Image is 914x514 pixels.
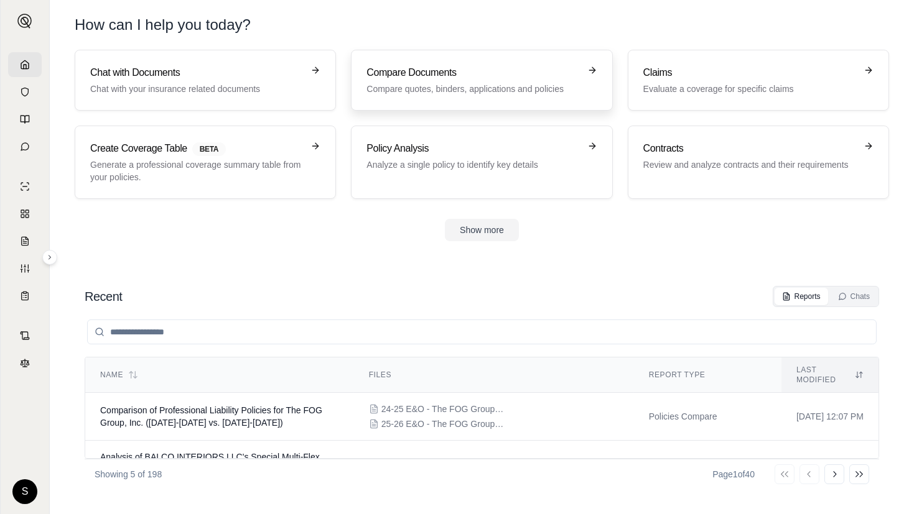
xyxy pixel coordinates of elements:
[8,201,42,226] a: Policy Comparisons
[42,250,57,265] button: Expand sidebar
[831,288,877,305] button: Chats
[8,323,42,348] a: Contract Analysis
[634,357,781,393] th: Report Type
[781,441,879,486] td: [DATE] 12:03 PM
[8,80,42,104] a: Documents Vault
[712,468,755,480] div: Page 1 of 40
[8,52,42,77] a: Home
[366,158,579,171] p: Analyze a single policy to identify key details
[90,83,303,95] p: Chat with your insurance related documents
[8,107,42,132] a: Prompt Library
[8,351,42,375] a: Legal Search Engine
[381,457,417,469] span: balco.pdf
[643,141,856,156] h3: Contracts
[643,65,856,80] h3: Claims
[354,357,634,393] th: Files
[90,158,303,183] p: Generate a professional coverage summary table from your policies.
[85,288,122,305] h2: Recent
[381,418,506,430] span: 25-26 E&O - The FOG Group.pdf
[100,452,320,474] span: Analysis of BALCO INTERIORS LLC's Special Multi-Flex Policy from The Hartford (2025-2026)
[90,141,303,156] h3: Create Coverage Table
[366,83,579,95] p: Compare quotes, binders, applications and policies
[634,441,781,486] td: Single Policy Analysis
[12,479,37,504] div: S
[366,141,579,156] h3: Policy Analysis
[8,134,42,159] a: Chat
[643,83,856,95] p: Evaluate a coverage for specific claims
[796,365,864,385] div: Last modified
[8,229,42,254] a: Claim Coverage
[95,468,162,480] p: Showing 5 of 198
[75,15,889,35] h1: How can I help you today?
[8,256,42,281] a: Custom Report
[628,50,889,111] a: ClaimsEvaluate a coverage for specific claims
[775,288,828,305] button: Reports
[366,65,579,80] h3: Compare Documents
[17,14,32,29] img: Expand sidebar
[8,174,42,199] a: Single Policy
[8,283,42,308] a: Coverage Table
[90,65,303,80] h3: Chat with Documents
[192,142,226,156] span: BETA
[75,50,336,111] a: Chat with DocumentsChat with your insurance related documents
[351,50,612,111] a: Compare DocumentsCompare quotes, binders, applications and policies
[75,126,336,199] a: Create Coverage TableBETAGenerate a professional coverage summary table from your policies.
[445,219,519,241] button: Show more
[381,403,506,415] span: 24-25 E&O - The FOG Group.pdf
[12,9,37,34] button: Expand sidebar
[643,158,856,171] p: Review and analyze contracts and their requirements
[838,291,870,301] div: Chats
[782,291,821,301] div: Reports
[100,370,339,380] div: Name
[781,393,879,441] td: [DATE] 12:07 PM
[100,405,322,428] span: Comparison of Professional Liability Policies for The FOG Group, Inc. (2024-2025 vs. 2025-2026)
[351,126,612,199] a: Policy AnalysisAnalyze a single policy to identify key details
[628,126,889,199] a: ContractsReview and analyze contracts and their requirements
[634,393,781,441] td: Policies Compare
